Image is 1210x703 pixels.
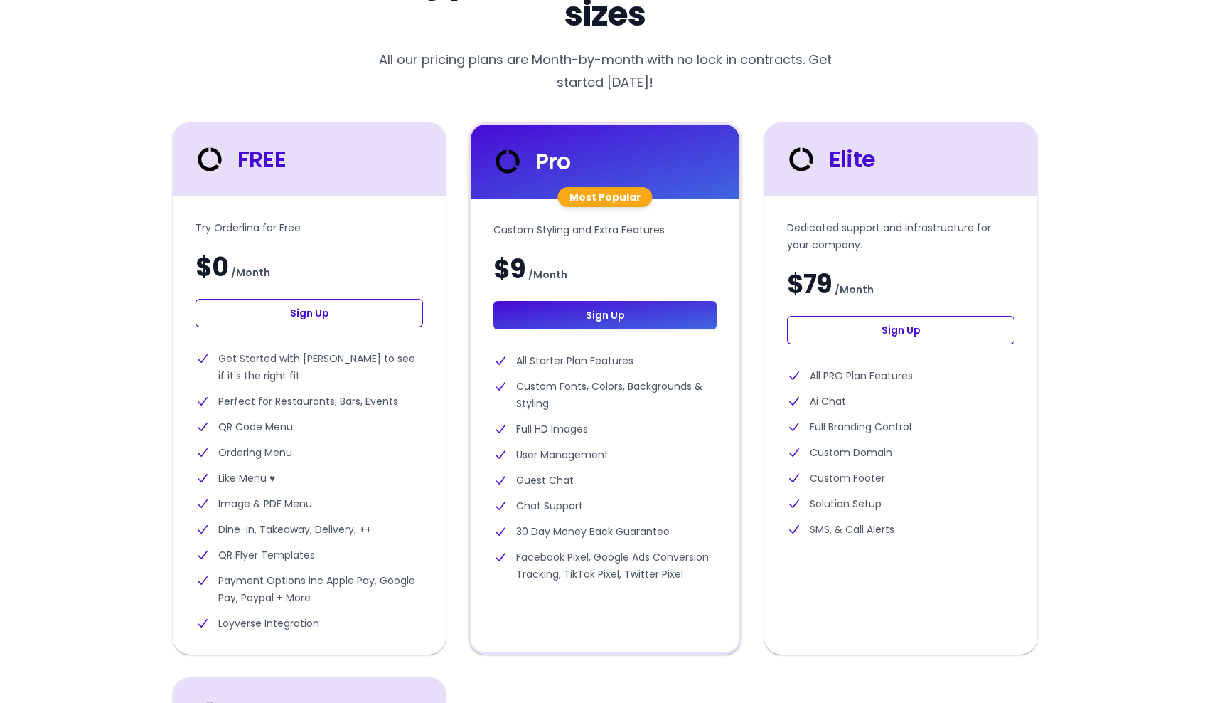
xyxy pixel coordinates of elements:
[196,393,423,410] li: Perfect for Restaurants, Bars, Events
[787,219,1014,253] p: Dedicated support and infrastructure for your company.
[787,270,832,299] span: $79
[493,549,717,583] li: Facebook Pixel, Google Ads Conversion Tracking, TikTok Pixel, Twitter Pixel
[493,352,717,369] li: All Starter Plan Features
[787,444,1014,461] li: Custom Domain
[528,266,567,283] span: / Month
[196,546,423,564] li: QR Flyer Templates
[787,418,1014,435] li: Full Branding Control
[196,418,423,435] li: QR Code Menu
[493,446,717,463] li: User Management
[366,48,844,94] p: All our pricing plans are Month-by-month with no lock in contracts. Get started [DATE]!
[231,264,270,281] span: / Month
[493,472,717,489] li: Guest Chat
[787,470,1014,487] li: Custom Footer
[787,367,1014,384] li: All PRO Plan Features
[835,281,874,298] span: / Month
[493,221,717,238] p: Custom Styling and Extra Features
[196,444,423,461] li: Ordering Menu
[787,393,1014,410] li: Ai Chat
[493,255,525,284] span: $9
[196,299,423,327] a: Sign Up
[491,144,571,179] div: Pro
[493,421,717,438] li: Full HD Images
[493,497,717,514] li: Chat Support
[196,219,423,236] p: Try Orderlina for Free
[558,187,653,207] div: Most Popular
[196,521,423,538] li: Dine-In, Takeaway, Delivery, ++
[196,495,423,512] li: Image & PDF Menu
[196,470,423,487] li: Like Menu ♥
[787,521,1014,538] li: SMS, & Call Alerts
[787,316,1014,344] a: Sign Up
[193,142,286,176] div: FREE
[493,523,717,540] li: 30 Day Money Back Guarantee
[784,142,875,176] div: Elite
[196,572,423,606] li: Payment Options inc Apple Pay, Google Pay, Paypal + More
[787,495,1014,512] li: Solution Setup
[196,615,423,632] li: Loyverse Integration
[196,350,423,384] li: Get Started with [PERSON_NAME] to see if it's the right fit
[493,378,717,412] li: Custom Fonts, Colors, Backgrounds & Styling
[493,301,717,329] a: Sign Up
[196,253,228,282] span: $0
